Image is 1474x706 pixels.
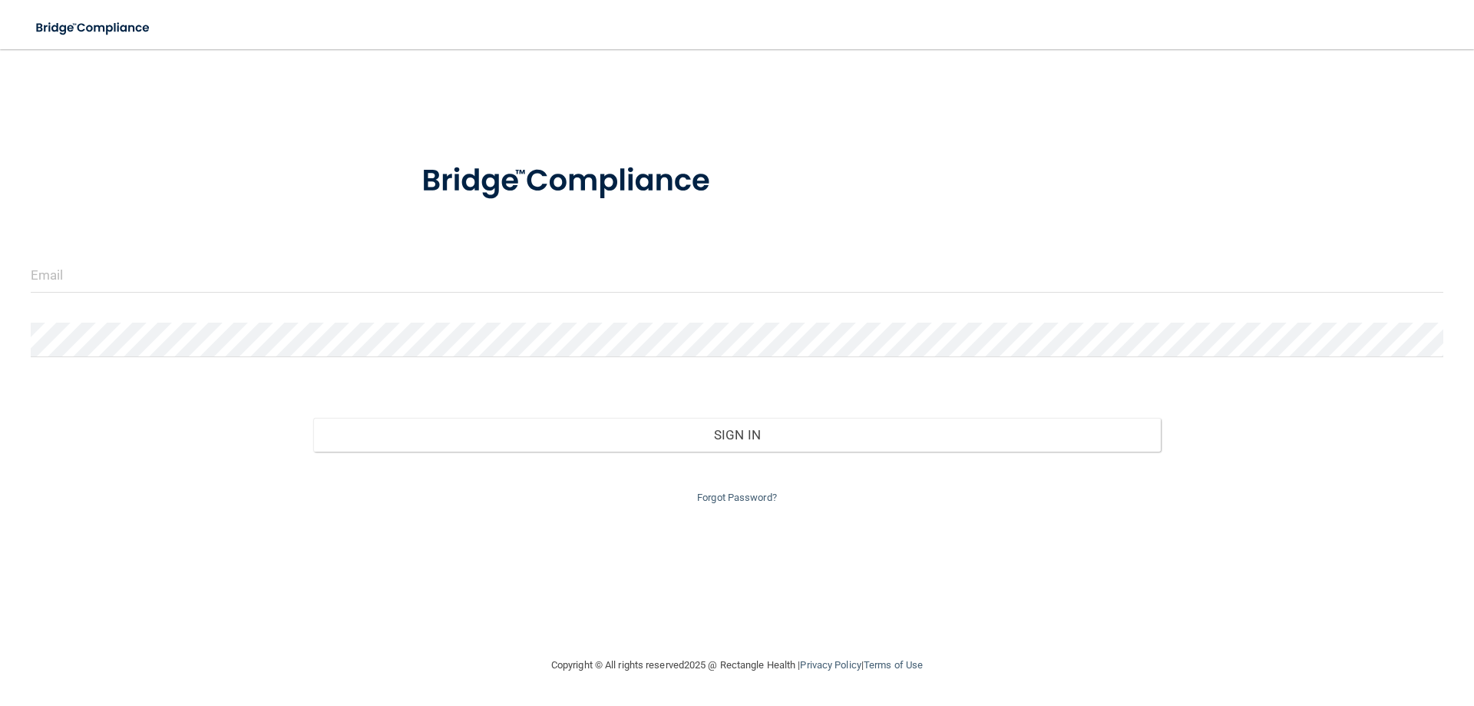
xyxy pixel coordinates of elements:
[864,659,923,671] a: Terms of Use
[31,258,1443,293] input: Email
[697,492,777,503] a: Forgot Password?
[23,12,164,44] img: bridge_compliance_login_screen.278c3ca4.svg
[390,141,748,221] img: bridge_compliance_login_screen.278c3ca4.svg
[457,641,1017,690] div: Copyright © All rights reserved 2025 @ Rectangle Health | |
[313,418,1161,452] button: Sign In
[800,659,861,671] a: Privacy Policy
